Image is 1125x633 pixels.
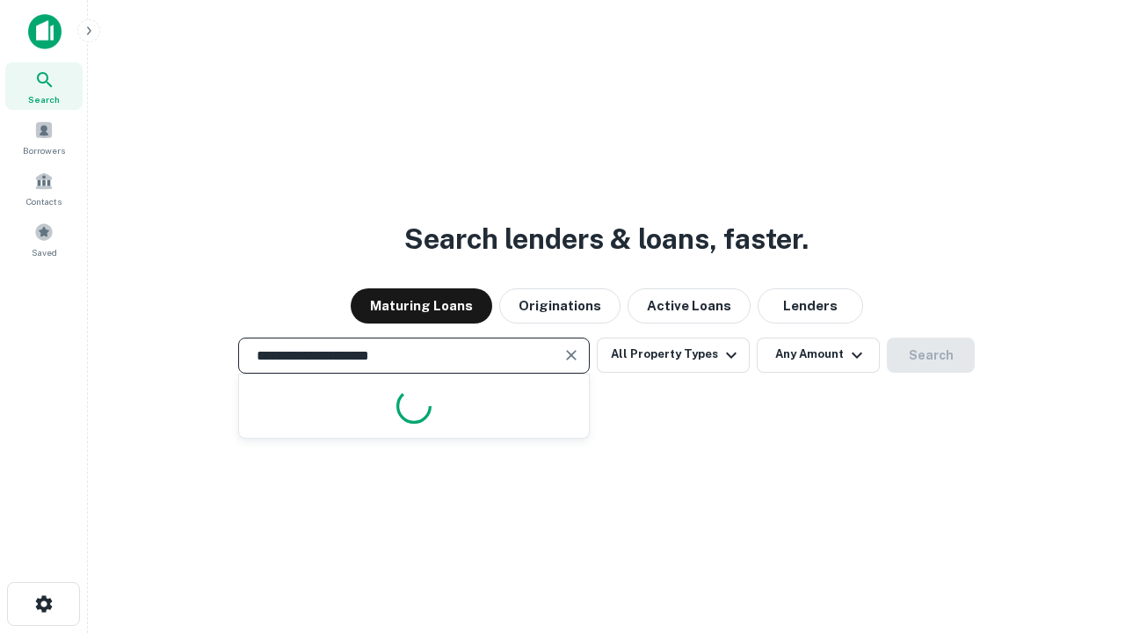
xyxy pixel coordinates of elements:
[5,113,83,161] a: Borrowers
[351,288,492,324] button: Maturing Loans
[26,194,62,208] span: Contacts
[28,92,60,106] span: Search
[559,343,584,367] button: Clear
[5,164,83,212] a: Contacts
[628,288,751,324] button: Active Loans
[5,62,83,110] a: Search
[28,14,62,49] img: capitalize-icon.png
[597,338,750,373] button: All Property Types
[757,338,880,373] button: Any Amount
[5,215,83,263] a: Saved
[404,218,809,260] h3: Search lenders & loans, faster.
[758,288,863,324] button: Lenders
[23,143,65,157] span: Borrowers
[499,288,621,324] button: Originations
[1037,492,1125,577] iframe: Chat Widget
[32,245,57,259] span: Saved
